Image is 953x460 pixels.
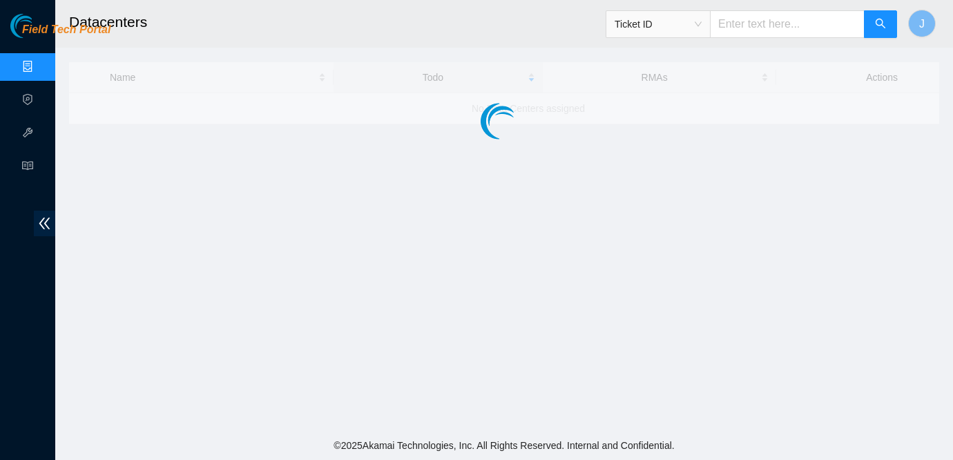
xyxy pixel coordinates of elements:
button: search [864,10,897,38]
button: J [908,10,936,37]
img: Akamai Technologies [10,14,70,38]
a: Akamai TechnologiesField Tech Portal [10,25,110,43]
span: search [875,18,886,31]
span: Ticket ID [615,14,702,35]
span: J [919,15,925,32]
span: read [22,154,33,182]
footer: © 2025 Akamai Technologies, Inc. All Rights Reserved. Internal and Confidential. [55,431,953,460]
input: Enter text here... [710,10,865,38]
span: double-left [34,211,55,236]
span: Field Tech Portal [22,23,110,37]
